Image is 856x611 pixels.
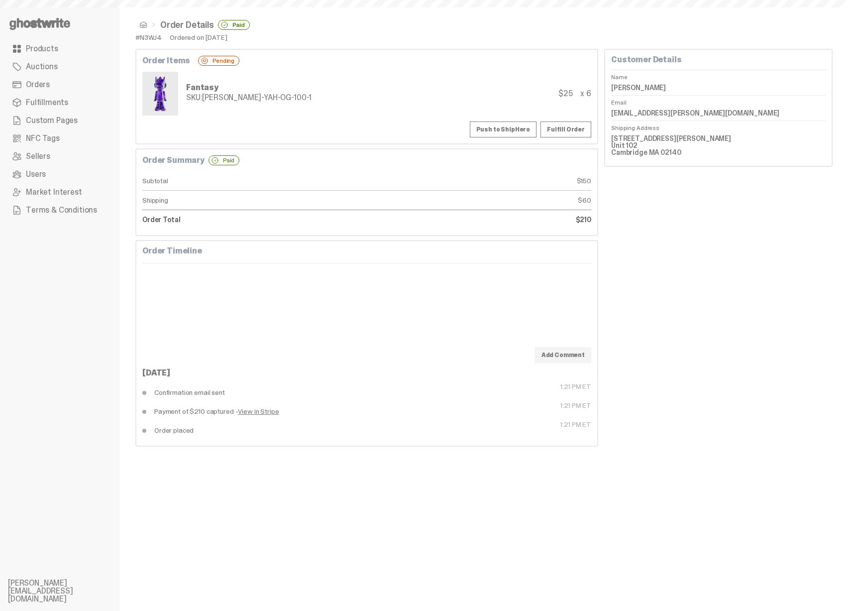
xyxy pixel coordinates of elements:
[367,171,591,191] dd: $150
[142,57,190,65] b: Order Items
[8,147,111,165] a: Sellers
[611,121,826,131] dt: Shipping Address
[142,421,367,440] dd: Order placed
[142,245,202,256] b: Order Timeline
[611,106,826,121] dd: [EMAIL_ADDRESS][PERSON_NAME][DOMAIN_NAME]
[8,58,111,76] a: Auctions
[26,63,58,71] span: Auctions
[367,191,591,210] dd: $60
[8,94,111,112] a: Fulfillments
[147,20,250,30] li: Order Details
[209,155,239,165] div: Paid
[26,45,58,53] span: Products
[8,129,111,147] a: NFC Tags
[367,402,591,421] dt: 1:21 PM ET
[8,201,111,219] a: Terms & Conditions
[142,171,367,191] dt: Subtotal
[142,210,367,229] dt: Order Total
[540,122,591,137] a: Fulfill Order
[26,152,50,160] span: Sellers
[186,94,312,102] div: [PERSON_NAME]-YAH-OG-100-1
[198,56,239,66] div: Pending
[611,131,826,160] dd: [STREET_ADDRESS][PERSON_NAME] Unit 102 Cambridge MA 02140
[26,134,60,142] span: NFC Tags
[218,20,250,30] div: Paid
[8,76,111,94] a: Orders
[470,122,536,137] button: Push to ShipHero
[26,81,50,89] span: Orders
[170,34,227,41] div: Ordered on [DATE]
[8,183,111,201] a: Market Interest
[142,383,367,402] dd: Confirmation email sent
[8,40,111,58] a: Products
[8,112,111,129] a: Custom Pages
[611,54,681,65] b: Customer Details
[238,408,279,415] a: View in Stripe
[580,90,591,98] div: x 6
[186,84,312,92] div: Fantasy
[135,34,162,41] div: #N3WJ4
[8,579,127,603] li: [PERSON_NAME][EMAIL_ADDRESS][DOMAIN_NAME]
[611,80,826,95] dd: [PERSON_NAME]
[558,90,573,98] div: $25
[367,383,591,402] dt: 1:21 PM ET
[142,191,367,210] dt: Shipping
[26,117,78,124] span: Custom Pages
[142,156,205,164] b: Order Summary
[26,99,68,107] span: Fulfillments
[611,70,826,80] dt: Name
[144,74,176,114] img: Yahoo-HG---1.png
[186,92,202,103] span: SKU:
[367,210,591,229] dd: $210
[535,347,591,363] button: Add Comment
[367,421,591,440] dt: 1:21 PM ET
[611,95,826,106] dt: Email
[26,170,46,178] span: Users
[26,188,82,196] span: Market Interest
[142,369,591,377] div: [DATE]
[26,206,97,214] span: Terms & Conditions
[8,165,111,183] a: Users
[142,402,367,421] dd: Payment of $210 captured -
